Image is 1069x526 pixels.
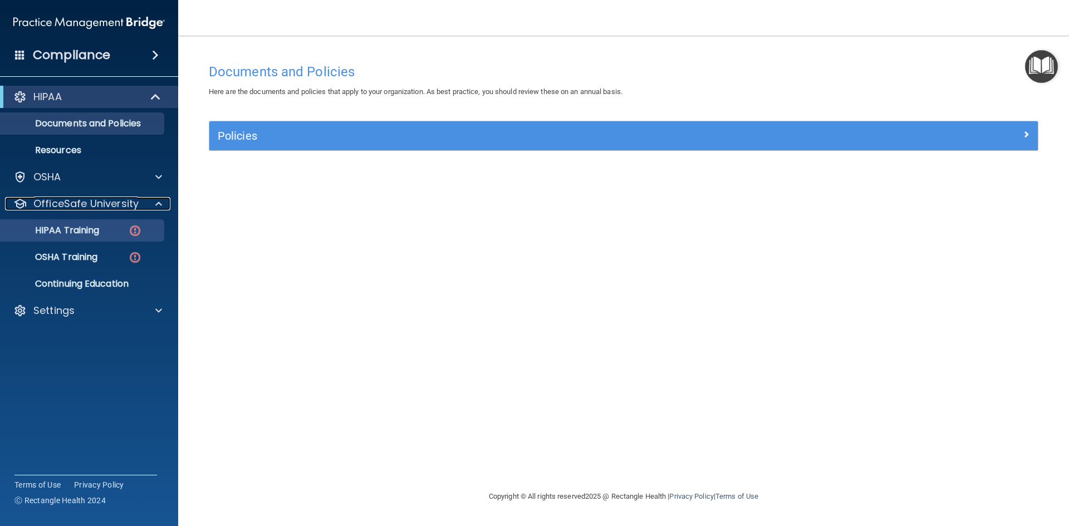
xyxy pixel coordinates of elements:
[1025,50,1058,83] button: Open Resource Center
[669,492,713,500] a: Privacy Policy
[13,90,161,104] a: HIPAA
[7,225,99,236] p: HIPAA Training
[715,492,758,500] a: Terms of Use
[7,252,97,263] p: OSHA Training
[7,278,159,289] p: Continuing Education
[7,118,159,129] p: Documents and Policies
[420,479,827,514] div: Copyright © All rights reserved 2025 @ Rectangle Health | |
[128,250,142,264] img: danger-circle.6113f641.png
[128,224,142,238] img: danger-circle.6113f641.png
[33,304,75,317] p: Settings
[218,130,822,142] h5: Policies
[14,479,61,490] a: Terms of Use
[209,87,622,96] span: Here are the documents and policies that apply to your organization. As best practice, you should...
[74,479,124,490] a: Privacy Policy
[209,65,1038,79] h4: Documents and Policies
[33,197,139,210] p: OfficeSafe University
[13,197,162,210] a: OfficeSafe University
[7,145,159,156] p: Resources
[14,495,106,506] span: Ⓒ Rectangle Health 2024
[33,170,61,184] p: OSHA
[218,127,1029,145] a: Policies
[33,47,110,63] h4: Compliance
[13,170,162,184] a: OSHA
[13,12,165,34] img: PMB logo
[13,304,162,317] a: Settings
[33,90,62,104] p: HIPAA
